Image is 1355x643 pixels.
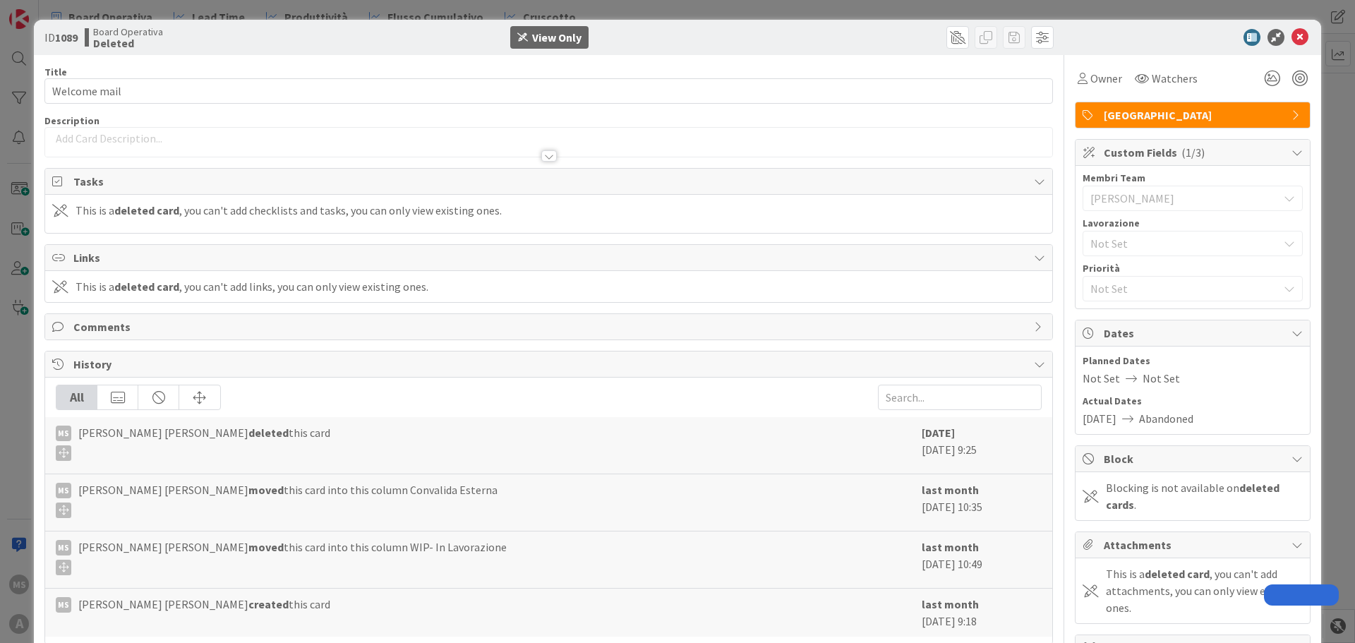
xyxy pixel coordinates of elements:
div: All [56,385,97,409]
div: MS [56,483,71,498]
span: Block [1104,450,1284,467]
b: deleted card [114,203,179,217]
div: Lavorazione [1083,218,1303,228]
b: deleted [248,426,289,440]
span: History [73,356,1027,373]
span: Watchers [1152,70,1198,87]
b: 1089 [55,30,78,44]
span: Tasks [73,173,1027,190]
span: Abandoned [1139,410,1193,427]
span: Comments [73,318,1027,335]
div: This is a , you can't add attachments, you can only view existing ones. [1106,565,1303,616]
div: [DATE] 9:18 [922,596,1042,630]
b: created [248,597,289,611]
b: last month [922,483,979,497]
b: moved [248,483,284,497]
span: Dates [1104,325,1284,342]
span: Links [73,249,1027,266]
b: last month [922,597,979,611]
div: [DATE] 9:25 [922,424,1042,467]
label: Title [44,66,67,78]
span: ID [44,29,78,46]
span: Actual Dates [1083,394,1303,409]
input: Search... [878,385,1042,410]
span: [PERSON_NAME] [PERSON_NAME] this card [78,596,330,613]
b: moved [248,540,284,554]
div: View Only [532,29,582,46]
b: last month [922,540,979,554]
b: [DATE] [922,426,955,440]
div: MS [56,426,71,441]
b: deleted card [1145,567,1210,581]
span: Not Set [1090,234,1271,253]
span: ( 1/3 ) [1181,145,1205,160]
span: Not Set [1083,370,1120,387]
span: [PERSON_NAME] [1090,190,1278,207]
span: [PERSON_NAME] [PERSON_NAME] this card into this column WIP- In Lavorazione [78,539,507,575]
b: deleted card [114,280,179,294]
span: Custom Fields [1104,144,1284,161]
div: This is a , you can't add checklists and tasks, you can only view existing ones. [76,202,502,219]
span: Board Operativa [93,26,163,37]
div: MS [56,597,71,613]
span: Attachments [1104,536,1284,553]
span: Owner [1090,70,1122,87]
div: Blocking is not available on . [1106,479,1303,513]
span: [PERSON_NAME] [PERSON_NAME] this card [78,424,330,461]
span: Planned Dates [1083,354,1303,368]
input: type card name here... [44,78,1053,104]
span: Description [44,114,100,127]
span: Not Set [1143,370,1180,387]
span: [DATE] [1083,410,1116,427]
div: This is a , you can't add links, you can only view existing ones. [76,278,428,295]
div: Priorità [1083,263,1303,273]
div: MS [56,540,71,555]
div: Membri Team [1083,173,1303,183]
div: [DATE] 10:49 [922,539,1042,581]
span: [GEOGRAPHIC_DATA] [1104,107,1284,124]
span: [PERSON_NAME] [PERSON_NAME] this card into this column Convalida Esterna [78,481,498,518]
span: Not Set [1090,280,1278,297]
div: [DATE] 10:35 [922,481,1042,524]
b: Deleted [93,37,163,49]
